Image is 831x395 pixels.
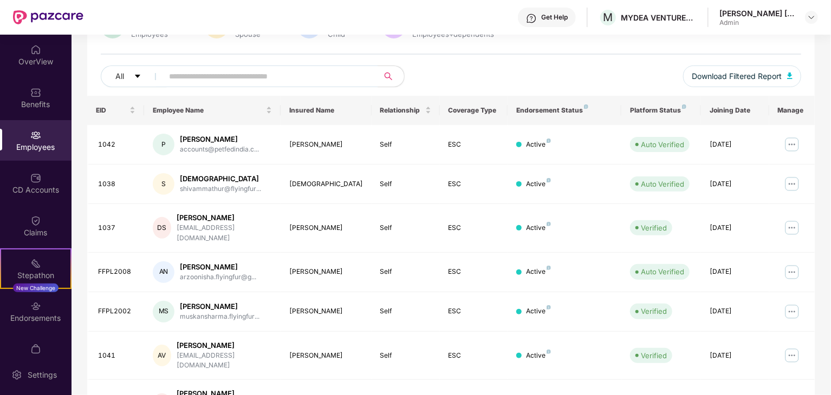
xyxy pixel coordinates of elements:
img: svg+xml;base64,PHN2ZyBpZD0iRHJvcGRvd24tMzJ4MzIiIHhtbG5zPSJodHRwOi8vd3d3LnczLm9yZy8yMDAwL3N2ZyIgd2... [807,13,816,22]
div: Verified [641,350,667,361]
span: search [378,72,399,81]
div: Verified [641,306,667,317]
div: Active [526,351,551,361]
div: Self [380,351,431,361]
div: shivammathur@flyingfur... [180,184,261,194]
img: manageButton [783,219,801,236]
img: svg+xml;base64,PHN2ZyB4bWxucz0iaHR0cDovL3d3dy53My5vcmcvMjAwMC9zdmciIHdpZHRoPSI4IiBoZWlnaHQ9IjgiIH... [547,139,551,143]
div: Active [526,267,551,277]
span: Employee Name [153,106,264,115]
div: AV [153,345,171,366]
img: svg+xml;base64,PHN2ZyBpZD0iTXlfT3JkZXJzIiBkYXRhLW5hbWU9Ik15IE9yZGVycyIgeG1sbnM9Imh0dHA6Ly93d3cudz... [30,344,41,354]
div: [PERSON_NAME] [177,340,272,351]
div: Self [380,267,431,277]
div: Active [526,306,551,317]
div: Admin [719,18,795,27]
div: [PERSON_NAME] [289,223,363,233]
div: Auto Verified [641,139,684,150]
img: svg+xml;base64,PHN2ZyBpZD0iSG9tZSIgeG1sbnM9Imh0dHA6Ly93d3cudzMub3JnLzIwMDAvc3ZnIiB3aWR0aD0iMjAiIG... [30,44,41,55]
div: Stepathon [1,270,70,281]
div: Auto Verified [641,266,684,277]
img: svg+xml;base64,PHN2ZyB4bWxucz0iaHR0cDovL3d3dy53My5vcmcvMjAwMC9zdmciIHdpZHRoPSIyMSIgaGVpZ2h0PSIyMC... [30,258,41,269]
div: accounts@petfedindia.c... [180,144,259,155]
div: [DATE] [710,267,761,277]
div: ESC [449,140,499,150]
span: caret-down [134,73,141,81]
div: 1037 [98,223,135,233]
img: svg+xml;base64,PHN2ZyB4bWxucz0iaHR0cDovL3d3dy53My5vcmcvMjAwMC9zdmciIHdpZHRoPSI4IiBoZWlnaHQ9IjgiIH... [547,178,551,182]
th: EID [87,96,144,125]
div: [EMAIL_ADDRESS][DOMAIN_NAME] [177,351,272,371]
img: svg+xml;base64,PHN2ZyBpZD0iRW1wbG95ZWVzIiB4bWxucz0iaHR0cDovL3d3dy53My5vcmcvMjAwMC9zdmciIHdpZHRoPS... [30,130,41,141]
img: svg+xml;base64,PHN2ZyBpZD0iU2V0dGluZy0yMHgyMCIgeG1sbnM9Imh0dHA6Ly93d3cudzMub3JnLzIwMDAvc3ZnIiB3aW... [11,370,22,380]
div: Self [380,306,431,317]
div: [DATE] [710,179,761,189]
img: svg+xml;base64,PHN2ZyBpZD0iQ0RfQWNjb3VudHMiIGRhdGEtbmFtZT0iQ0QgQWNjb3VudHMiIHhtbG5zPSJodHRwOi8vd3... [30,173,41,183]
div: ESC [449,179,499,189]
img: svg+xml;base64,PHN2ZyB4bWxucz0iaHR0cDovL3d3dy53My5vcmcvMjAwMC9zdmciIHdpZHRoPSI4IiBoZWlnaHQ9IjgiIH... [547,266,551,270]
div: [DATE] [710,140,761,150]
div: 1038 [98,179,135,189]
div: [PERSON_NAME] [180,262,256,272]
div: Active [526,223,551,233]
img: svg+xml;base64,PHN2ZyB4bWxucz0iaHR0cDovL3d3dy53My5vcmcvMjAwMC9zdmciIHdpZHRoPSI4IiBoZWlnaHQ9IjgiIH... [547,350,551,354]
div: New Challenge [13,284,59,292]
button: Download Filtered Report [683,65,801,87]
div: AN [153,261,174,283]
img: svg+xml;base64,PHN2ZyBpZD0iQmVuZWZpdHMiIHhtbG5zPSJodHRwOi8vd3d3LnczLm9yZy8yMDAwL3N2ZyIgd2lkdGg9Ij... [30,87,41,98]
div: [PERSON_NAME] [289,140,363,150]
span: M [603,11,613,24]
th: Relationship [372,96,440,125]
div: arzoonisha.flyingfur@g... [180,272,256,282]
img: svg+xml;base64,PHN2ZyB4bWxucz0iaHR0cDovL3d3dy53My5vcmcvMjAwMC9zdmciIHdpZHRoPSI4IiBoZWlnaHQ9IjgiIH... [547,305,551,310]
div: Auto Verified [641,179,684,189]
th: Insured Name [281,96,372,125]
span: Download Filtered Report [692,70,782,82]
img: manageButton [783,264,801,281]
img: svg+xml;base64,PHN2ZyB4bWxucz0iaHR0cDovL3d3dy53My5vcmcvMjAwMC9zdmciIHdpZHRoPSI4IiBoZWlnaHQ9IjgiIH... [547,222,551,226]
img: svg+xml;base64,PHN2ZyB4bWxucz0iaHR0cDovL3d3dy53My5vcmcvMjAwMC9zdmciIHhtbG5zOnhsaW5rPSJodHRwOi8vd3... [787,73,793,79]
div: [PERSON_NAME] [PERSON_NAME] [719,8,795,18]
div: S [153,173,174,195]
th: Manage [769,96,815,125]
div: Settings [24,370,60,380]
div: [PERSON_NAME] [180,134,259,144]
span: EID [96,106,127,115]
div: Endorsement Status [516,106,613,115]
div: [PERSON_NAME] [289,306,363,317]
div: [DATE] [710,306,761,317]
div: Self [380,179,431,189]
button: search [378,65,405,87]
div: MYDEA VENTURES PRIVATE LIMITED [621,12,697,23]
div: [DEMOGRAPHIC_DATA] [289,179,363,189]
th: Employee Name [144,96,281,125]
img: svg+xml;base64,PHN2ZyB4bWxucz0iaHR0cDovL3d3dy53My5vcmcvMjAwMC9zdmciIHdpZHRoPSI4IiBoZWlnaHQ9IjgiIH... [682,104,686,109]
div: [PERSON_NAME] [177,213,272,223]
div: FFPL2008 [98,267,135,277]
div: [PERSON_NAME] [289,267,363,277]
div: Verified [641,222,667,233]
div: Get Help [541,13,568,22]
div: [DATE] [710,351,761,361]
div: 1042 [98,140,135,150]
div: Platform Status [630,106,692,115]
div: ESC [449,223,499,233]
div: ESC [449,306,499,317]
div: P [153,134,174,155]
img: svg+xml;base64,PHN2ZyBpZD0iRW5kb3JzZW1lbnRzIiB4bWxucz0iaHR0cDovL3d3dy53My5vcmcvMjAwMC9zdmciIHdpZH... [30,301,41,312]
div: 1041 [98,351,135,361]
div: ESC [449,351,499,361]
div: [DEMOGRAPHIC_DATA] [180,174,261,184]
span: All [115,70,124,82]
div: DS [153,217,171,239]
div: [PERSON_NAME] [180,301,259,312]
img: manageButton [783,303,801,320]
img: manageButton [783,136,801,153]
div: Active [526,179,551,189]
div: ESC [449,267,499,277]
th: Joining Date [701,96,769,125]
img: manageButton [783,347,801,364]
div: Self [380,223,431,233]
div: Active [526,140,551,150]
div: [PERSON_NAME] [289,351,363,361]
